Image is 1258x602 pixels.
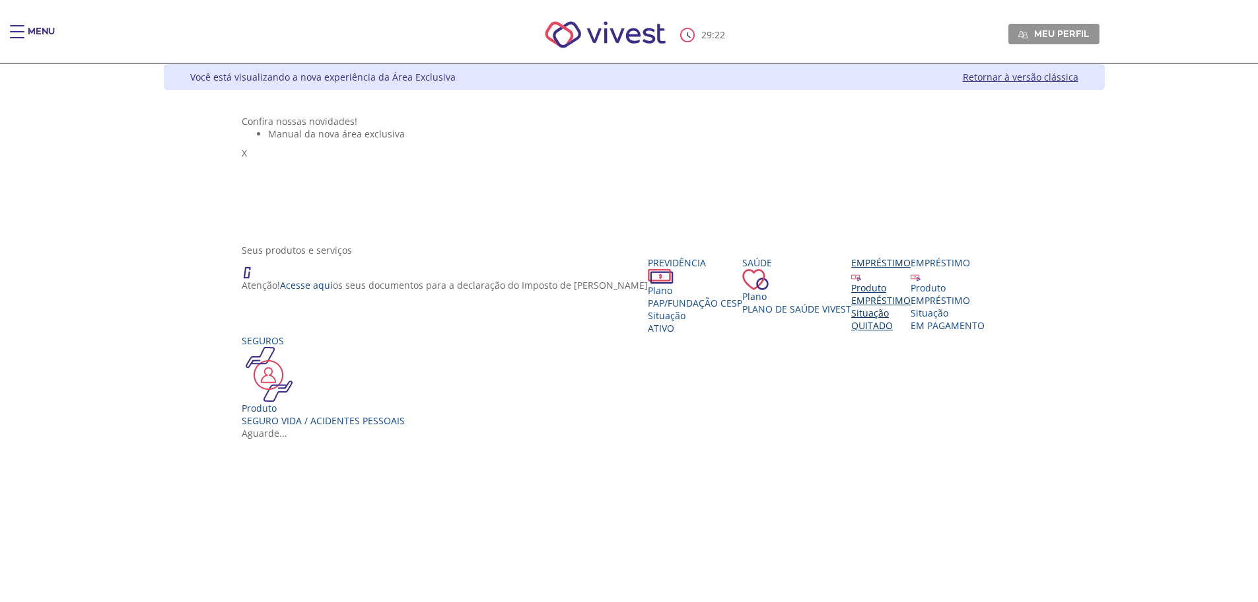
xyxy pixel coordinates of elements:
section: <span lang="pt-BR" dir="ltr">Visualizador do Conteúdo da Web</span> 1 [242,115,1026,231]
a: Seguros Produto Seguro Vida / Acidentes Pessoais [242,334,405,427]
div: Plano [742,290,851,303]
div: Menu [28,25,55,52]
span: Plano de Saúde VIVEST [742,303,851,315]
div: Situação [911,307,985,319]
div: Aguarde... [242,427,1026,439]
span: 29 [701,28,712,41]
img: ico_coracao.png [742,269,769,290]
div: Produto [242,402,405,414]
span: Ativo [648,322,674,334]
img: ico_dinheiro.png [648,269,674,284]
img: ico_emprestimo.svg [851,272,861,282]
div: Seguro Vida / Acidentes Pessoais [242,414,405,427]
img: Vivest [530,7,680,63]
div: Seguros [242,334,405,347]
a: Meu perfil [1008,24,1100,44]
span: X [242,147,247,159]
img: ico_emprestimo.svg [911,272,921,282]
a: Empréstimo Produto EMPRÉSTIMO Situação QUITADO [851,256,911,332]
div: Seus produtos e serviços [242,244,1026,256]
div: Empréstimo [851,256,911,269]
a: Empréstimo Produto EMPRÉSTIMO Situação EM PAGAMENTO [911,256,985,332]
img: Meu perfil [1018,30,1028,40]
div: Plano [648,284,742,297]
div: Confira nossas novidades! [242,115,1026,128]
section: <span lang="en" dir="ltr">ProdutosCard</span> [242,244,1026,439]
a: Saúde PlanoPlano de Saúde VIVEST [742,256,851,315]
span: 22 [715,28,725,41]
a: Acesse aqui [280,279,333,291]
div: Produto [851,282,911,294]
span: EM PAGAMENTO [911,319,985,332]
div: EMPRÉSTIMO [911,294,985,307]
div: Produto [911,282,985,294]
div: Empréstimo [911,256,985,269]
span: Manual da nova área exclusiva [268,128,405,140]
div: Você está visualizando a nova experiência da Área Exclusiva [190,71,456,83]
span: QUITADO [851,319,893,332]
div: Situação [648,309,742,322]
div: Situação [851,307,911,319]
div: EMPRÉSTIMO [851,294,911,307]
div: Previdência [648,256,742,269]
img: ico_seguros.png [242,347,297,402]
a: Retornar à versão clássica [963,71,1078,83]
div: Saúde [742,256,851,269]
a: Previdência PlanoPAP/Fundação CESP SituaçãoAtivo [648,256,742,334]
div: : [680,28,728,42]
img: ico_atencao.png [242,256,264,279]
span: PAP/Fundação CESP [648,297,742,309]
p: Atenção! os seus documentos para a declaração do Imposto de [PERSON_NAME] [242,279,648,291]
span: Meu perfil [1034,28,1089,40]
